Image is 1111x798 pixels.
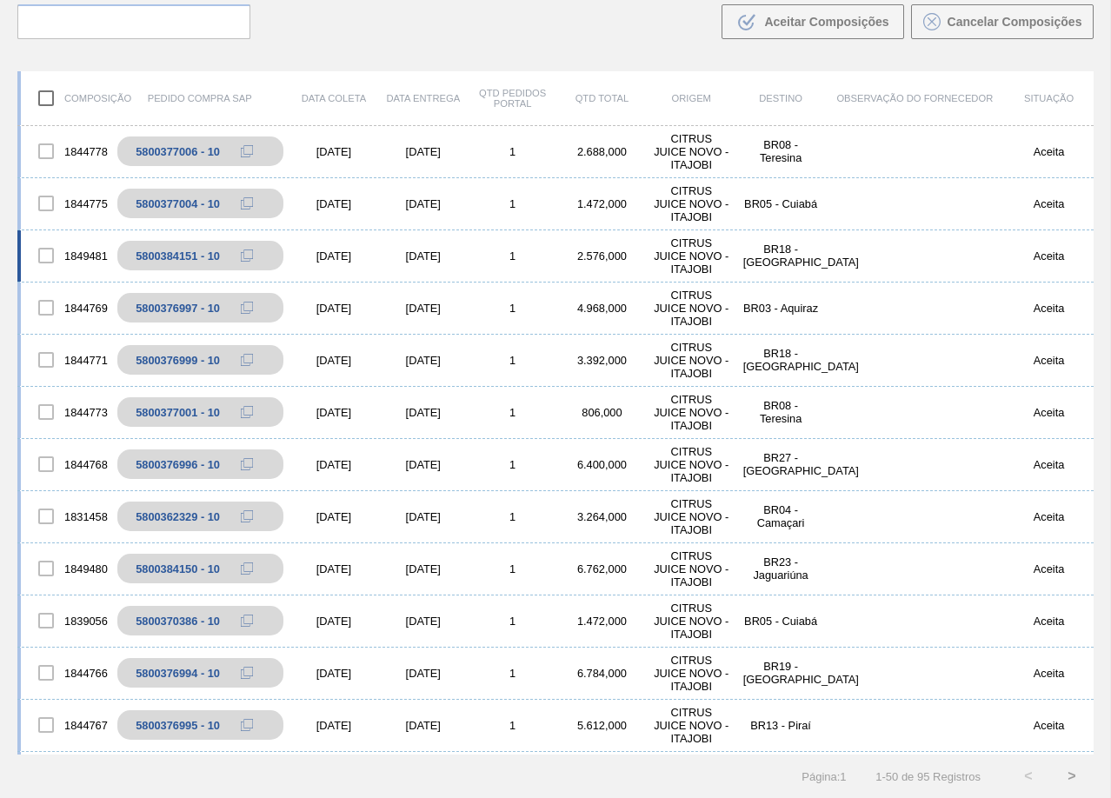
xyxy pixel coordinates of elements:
[736,615,826,628] div: BR05 - Cuiabá
[136,145,220,158] div: 5800377006 - 10
[289,719,379,732] div: [DATE]
[136,719,220,732] div: 5800376995 - 10
[736,719,826,732] div: BR13 - Piraí
[21,394,110,430] div: 1844773
[289,145,379,158] div: [DATE]
[21,446,110,482] div: 1844768
[21,707,110,743] div: 1844767
[647,706,736,745] div: CITRUS JUICE NOVO - ITAJOBI
[736,302,826,315] div: BR03 - Aquiraz
[230,141,264,162] div: Copiar
[136,197,220,210] div: 5800377004 - 10
[557,249,647,263] div: 2.576,000
[468,615,557,628] div: 1
[110,93,289,103] div: Pedido Compra SAP
[557,93,647,103] div: Qtd Total
[289,458,379,471] div: [DATE]
[230,610,264,631] div: Copiar
[1004,719,1094,732] div: Aceita
[21,80,110,116] div: Composição
[136,667,220,680] div: 5800376994 - 10
[1004,354,1094,367] div: Aceita
[1004,510,1094,523] div: Aceita
[230,506,264,527] div: Copiar
[136,510,220,523] div: 5800362329 - 10
[230,349,264,370] div: Copiar
[378,615,468,628] div: [DATE]
[1004,667,1094,680] div: Aceita
[136,458,220,471] div: 5800376996 - 10
[1004,406,1094,419] div: Aceita
[825,93,1004,103] div: Observação do Fornecedor
[230,454,264,475] div: Copiar
[647,393,736,432] div: CITRUS JUICE NOVO - ITAJOBI
[1004,615,1094,628] div: Aceita
[1004,145,1094,158] div: Aceita
[647,549,736,589] div: CITRUS JUICE NOVO - ITAJOBI
[647,341,736,380] div: CITRUS JUICE NOVO - ITAJOBI
[557,354,647,367] div: 3.392,000
[378,249,468,263] div: [DATE]
[736,243,826,269] div: BR18 - Pernambuco
[1004,562,1094,575] div: Aceita
[289,197,379,210] div: [DATE]
[289,667,379,680] div: [DATE]
[289,302,379,315] div: [DATE]
[378,458,468,471] div: [DATE]
[557,406,647,419] div: 806,000
[557,145,647,158] div: 2.688,000
[230,193,264,214] div: Copiar
[378,197,468,210] div: [DATE]
[378,93,468,103] div: Data entrega
[468,88,557,109] div: Qtd Pedidos Portal
[378,145,468,158] div: [DATE]
[1004,458,1094,471] div: Aceita
[736,660,826,686] div: BR19 - Nova Rio
[647,654,736,693] div: CITRUS JUICE NOVO - ITAJOBI
[468,302,557,315] div: 1
[647,289,736,328] div: CITRUS JUICE NOVO - ITAJOBI
[557,615,647,628] div: 1.472,000
[230,715,264,735] div: Copiar
[378,562,468,575] div: [DATE]
[21,133,110,170] div: 1844778
[468,249,557,263] div: 1
[468,667,557,680] div: 1
[230,558,264,579] div: Copiar
[21,289,110,326] div: 1844769
[289,562,379,575] div: [DATE]
[557,197,647,210] div: 1.472,000
[468,719,557,732] div: 1
[21,237,110,274] div: 1849481
[230,245,264,266] div: Copiar
[468,197,557,210] div: 1
[736,503,826,529] div: BR04 - Camaçari
[647,93,736,103] div: Origem
[736,555,826,582] div: BR23 - Jaguariúna
[136,406,220,419] div: 5800377001 - 10
[230,297,264,318] div: Copiar
[289,406,379,419] div: [DATE]
[468,145,557,158] div: 1
[136,249,220,263] div: 5800384151 - 10
[736,347,826,373] div: BR18 - Pernambuco
[378,719,468,732] div: [DATE]
[289,510,379,523] div: [DATE]
[722,4,904,39] button: Aceitar Composições
[736,138,826,164] div: BR08 - Teresina
[764,15,888,29] span: Aceitar Composições
[21,185,110,222] div: 1844775
[1007,755,1050,798] button: <
[21,602,110,639] div: 1839056
[136,562,220,575] div: 5800384150 - 10
[557,562,647,575] div: 6.762,000
[736,399,826,425] div: BR08 - Teresina
[557,458,647,471] div: 6.400,000
[378,510,468,523] div: [DATE]
[378,302,468,315] div: [DATE]
[468,354,557,367] div: 1
[136,354,220,367] div: 5800376999 - 10
[647,445,736,484] div: CITRUS JUICE NOVO - ITAJOBI
[557,510,647,523] div: 3.264,000
[289,615,379,628] div: [DATE]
